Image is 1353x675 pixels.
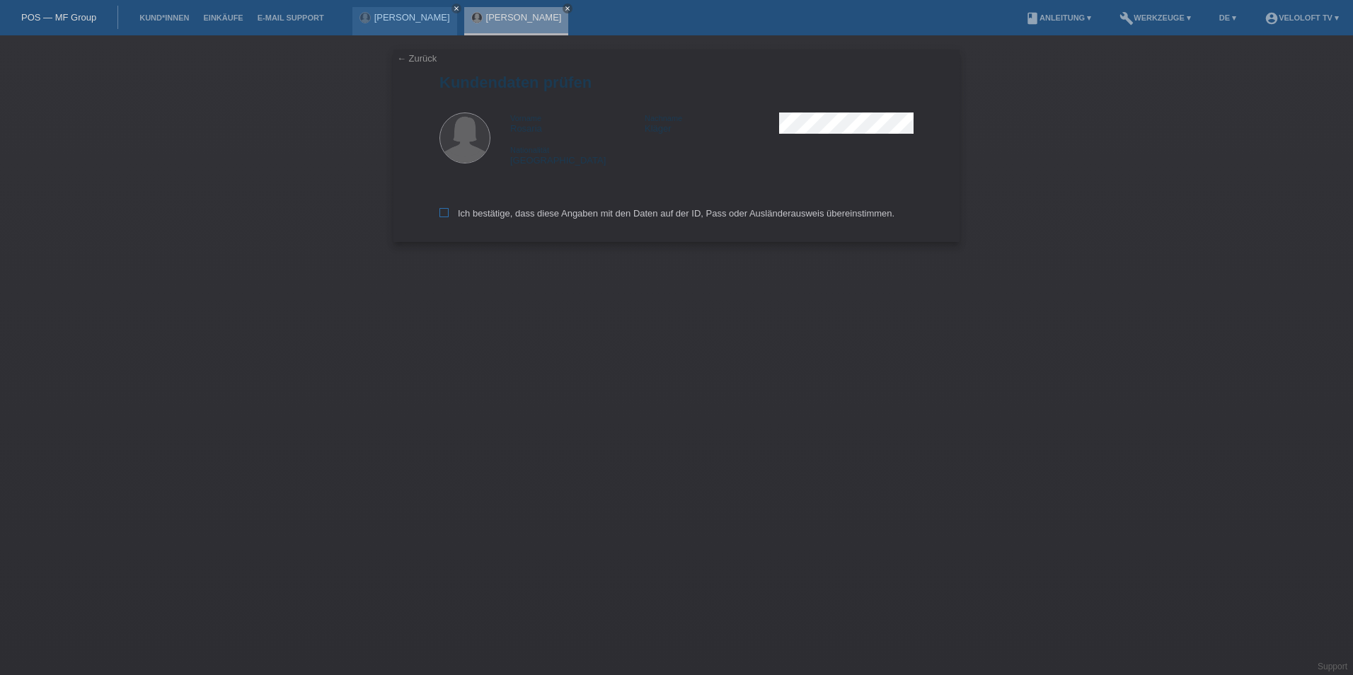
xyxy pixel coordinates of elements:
a: close [563,4,572,13]
a: Einkäufe [196,13,250,22]
a: account_circleVeloLoft TV ▾ [1257,13,1346,22]
span: Vorname [510,114,541,122]
label: Ich bestätige, dass diese Angaben mit den Daten auf der ID, Pass oder Ausländerausweis übereinsti... [439,208,894,219]
a: close [451,4,461,13]
i: book [1025,11,1040,25]
a: [PERSON_NAME] [374,12,450,23]
a: buildWerkzeuge ▾ [1112,13,1198,22]
i: close [453,5,460,12]
a: E-Mail Support [251,13,331,22]
a: DE ▾ [1212,13,1243,22]
i: close [564,5,571,12]
a: Kund*innen [132,13,196,22]
span: Nationalität [510,146,549,154]
span: Nachname [645,114,682,122]
a: [PERSON_NAME] [486,12,562,23]
div: Rosaria [510,112,645,134]
a: ← Zurück [397,53,437,64]
div: Kläger [645,112,779,134]
a: POS — MF Group [21,12,96,23]
h1: Kundendaten prüfen [439,74,914,91]
div: [GEOGRAPHIC_DATA] [510,144,645,166]
i: account_circle [1265,11,1279,25]
i: build [1119,11,1134,25]
a: bookAnleitung ▾ [1018,13,1098,22]
a: Support [1318,662,1347,671]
